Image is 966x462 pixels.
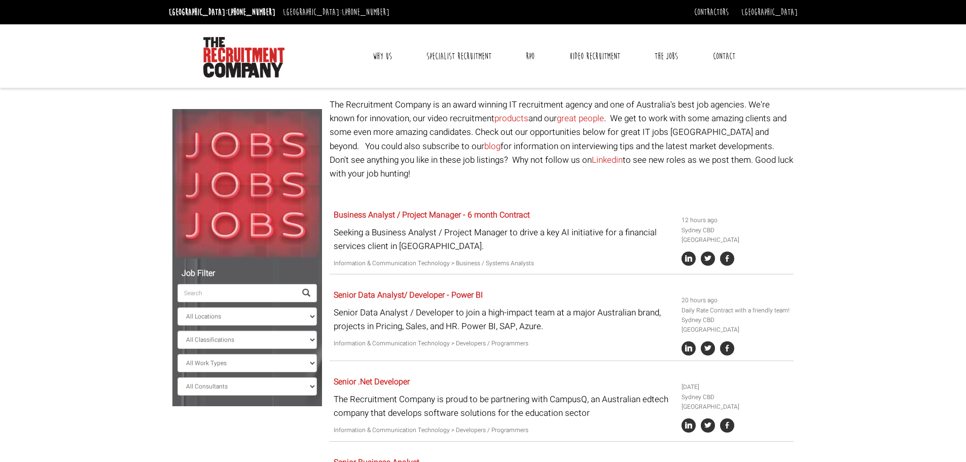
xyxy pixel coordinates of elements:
li: Sydney CBD [GEOGRAPHIC_DATA] [682,315,790,335]
a: Video Recruitment [562,44,628,69]
p: The Recruitment Company is proud to be partnering with CampusQ, an Australian edtech company that... [334,393,674,420]
p: Information & Communication Technology > Developers / Programmers [334,425,674,435]
img: Jobs, Jobs, Jobs [172,109,322,259]
p: Information & Communication Technology > Business / Systems Analysts [334,259,674,268]
a: The Jobs [647,44,686,69]
a: Senior .Net Developer [334,376,410,388]
a: Linkedin [592,154,623,166]
li: Sydney CBD [GEOGRAPHIC_DATA] [682,226,790,245]
input: Search [177,284,296,302]
li: Daily Rate Contract with a friendly team! [682,306,790,315]
a: products [494,112,528,125]
li: Sydney CBD [GEOGRAPHIC_DATA] [682,393,790,412]
h5: Job Filter [177,269,317,278]
a: Contact [705,44,743,69]
a: Contractors [694,7,729,18]
li: 12 hours ago [682,216,790,225]
p: Information & Communication Technology > Developers / Programmers [334,339,674,348]
a: [PHONE_NUMBER] [228,7,275,18]
img: The Recruitment Company [203,37,284,78]
a: Senior Data Analyst/ Developer - Power BI [334,289,483,301]
a: great people [557,112,604,125]
a: RPO [518,44,542,69]
li: [GEOGRAPHIC_DATA]: [166,4,278,20]
a: Business Analyst / Project Manager - 6 month Contract [334,209,530,221]
li: 20 hours ago [682,296,790,305]
a: Specialist Recruitment [419,44,499,69]
a: [GEOGRAPHIC_DATA] [741,7,798,18]
p: Seeking a Business Analyst / Project Manager to drive a key AI initiative for a financial service... [334,226,674,253]
li: [GEOGRAPHIC_DATA]: [280,4,392,20]
a: [PHONE_NUMBER] [342,7,389,18]
p: Senior Data Analyst / Developer to join a high-impact team at a major Australian brand, projects ... [334,306,674,333]
a: blog [484,140,500,153]
li: [DATE] [682,382,790,392]
p: The Recruitment Company is an award winning IT recruitment agency and one of Australia's best job... [330,98,794,181]
a: Why Us [365,44,400,69]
